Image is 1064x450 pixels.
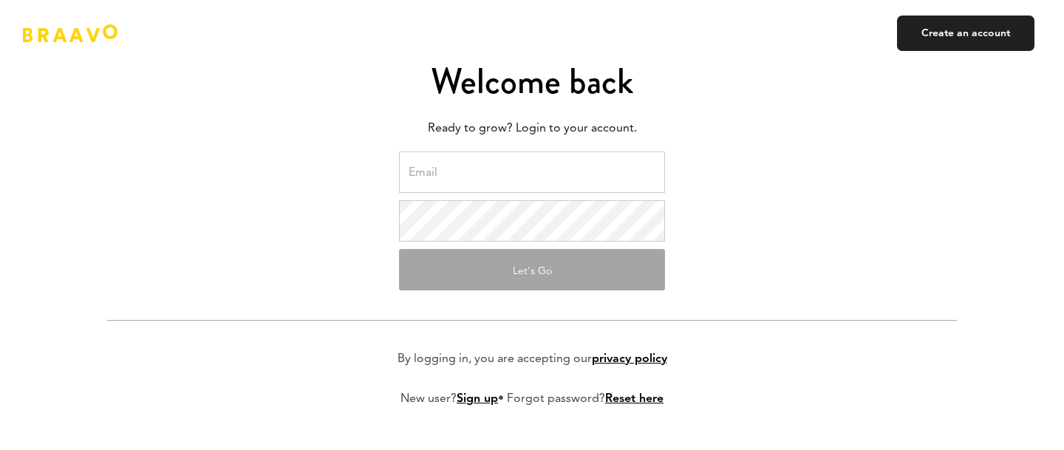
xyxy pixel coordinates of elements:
a: privacy policy [592,353,667,365]
p: Ready to grow? Login to your account. [107,117,957,140]
a: Sign up [457,393,498,405]
a: Reset here [605,393,664,405]
a: Create an account [897,16,1034,51]
button: Let's Go [399,249,665,290]
p: New user? • Forgot password? [400,390,664,408]
p: By logging in, you are accepting our [398,350,667,368]
input: Email [399,151,665,193]
span: Welcome back [431,56,633,106]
